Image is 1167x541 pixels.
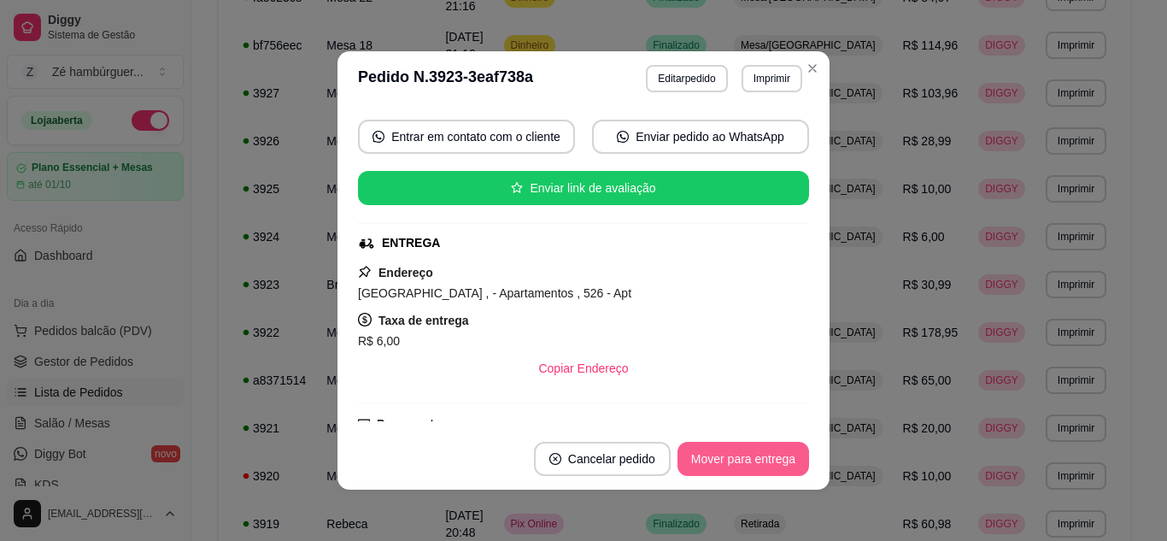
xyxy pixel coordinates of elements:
[525,351,642,385] button: Copiar Endereço
[358,313,372,326] span: dollar
[372,131,384,143] span: whats-app
[377,417,441,431] strong: Pagamento
[799,55,826,82] button: Close
[592,120,809,154] button: whats-appEnviar pedido ao WhatsApp
[358,334,400,348] span: R$ 6,00
[358,65,533,92] h3: Pedido N. 3923-3eaf738a
[617,131,629,143] span: whats-app
[358,171,809,205] button: starEnviar link de avaliação
[511,182,523,194] span: star
[646,65,727,92] button: Editarpedido
[382,234,440,252] div: ENTREGA
[358,265,372,279] span: pushpin
[378,266,433,279] strong: Endereço
[677,442,809,476] button: Mover para entrega
[549,453,561,465] span: close-circle
[358,286,631,300] span: [GEOGRAPHIC_DATA] , - Apartamentos , 526 - Apt
[358,120,575,154] button: whats-appEntrar em contato com o cliente
[378,314,469,327] strong: Taxa de entrega
[358,418,370,430] span: credit-card
[534,442,671,476] button: close-circleCancelar pedido
[742,65,802,92] button: Imprimir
